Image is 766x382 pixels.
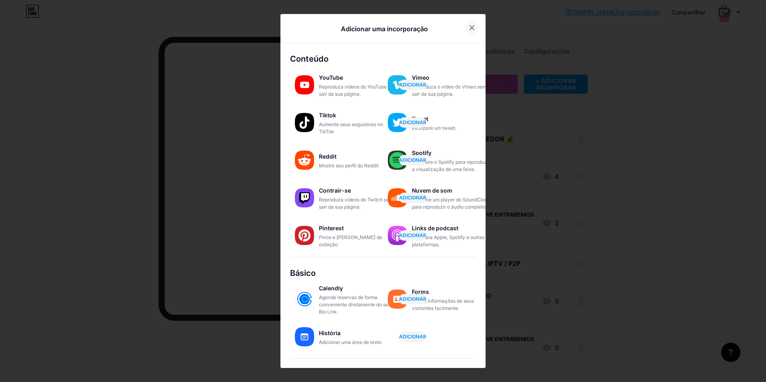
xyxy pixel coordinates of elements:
[295,113,314,132] img: Tiktok
[319,72,399,83] div: YouTube
[412,196,492,211] div: Adicione um player do SoundCloud para reproduzir o áudio completo.
[399,232,426,239] font: ADICIONAR
[388,151,407,170] img: Spotify
[319,328,399,339] div: História
[412,72,492,83] div: Vimeo
[290,267,476,279] div: Básico
[319,234,399,248] div: Pinos e [PERSON_NAME] de exibição
[399,296,426,302] font: ADICIONAR
[319,162,399,169] div: Mostre seu perfil do Reddit
[412,185,492,196] div: Nuvem de som
[412,234,492,248] div: Link para Apple, Spotify e outras plataformas.
[412,83,492,98] div: Reproduza o vídeo do Vimeo sem sair da sua página.
[295,290,314,309] img: Calendário
[399,193,426,203] button: ADICIONAR
[399,81,426,88] font: ADICIONAR
[399,332,426,342] button: ADICIONAR
[295,327,314,346] img: história
[319,121,399,135] div: Aumente seus seguidores no TikTok
[412,223,492,234] div: Links de podcast
[290,53,476,65] div: Conteúdo
[295,75,314,94] img: youtube
[388,113,407,132] img: gorjeio
[388,188,407,207] img: nuvem de som
[319,110,399,121] div: Tiktok
[399,333,426,340] font: ADICIONAR
[341,24,428,34] div: Adicionar uma incorporação
[399,119,426,126] font: ADICIONAR
[399,157,426,163] font: ADICIONAR
[399,194,426,201] font: ADICIONAR
[295,151,314,170] img: reddit
[399,294,426,304] button: ADICIONAR
[399,80,426,90] button: ADICIONAR
[388,290,407,309] img: Forms
[319,83,399,98] div: Reproduza vídeos do YouTube sem sair da sua página.
[399,155,426,165] button: ADICIONAR
[412,298,492,312] div: Colete informações de seus visitantes facilmente
[319,283,399,294] div: Calendly
[319,196,399,211] div: Reproduza vídeos do Twitch sem sair da sua página.
[388,75,407,94] img: Vimeo
[399,117,426,128] button: ADICIONAR
[412,286,492,298] div: Forms
[319,223,399,234] div: Pinterest
[412,147,492,159] div: Spotify
[295,226,314,245] img: Pinterest
[319,294,399,316] div: Agende reservas de forma conveniente diretamente do seu Bio Link.
[319,151,399,162] div: Reddit
[388,226,407,245] img: links de podcast
[399,230,426,241] button: ADICIONAR
[412,113,492,125] div: Tweet
[412,159,492,173] div: Incorpore o Spotify para reproduzir a visualização de uma faixa.
[412,125,492,132] div: Incorpore um tweet.
[295,188,314,207] img: contrair-se
[319,339,399,346] div: Adicionar uma área de texto
[319,185,399,196] div: Contrair-se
